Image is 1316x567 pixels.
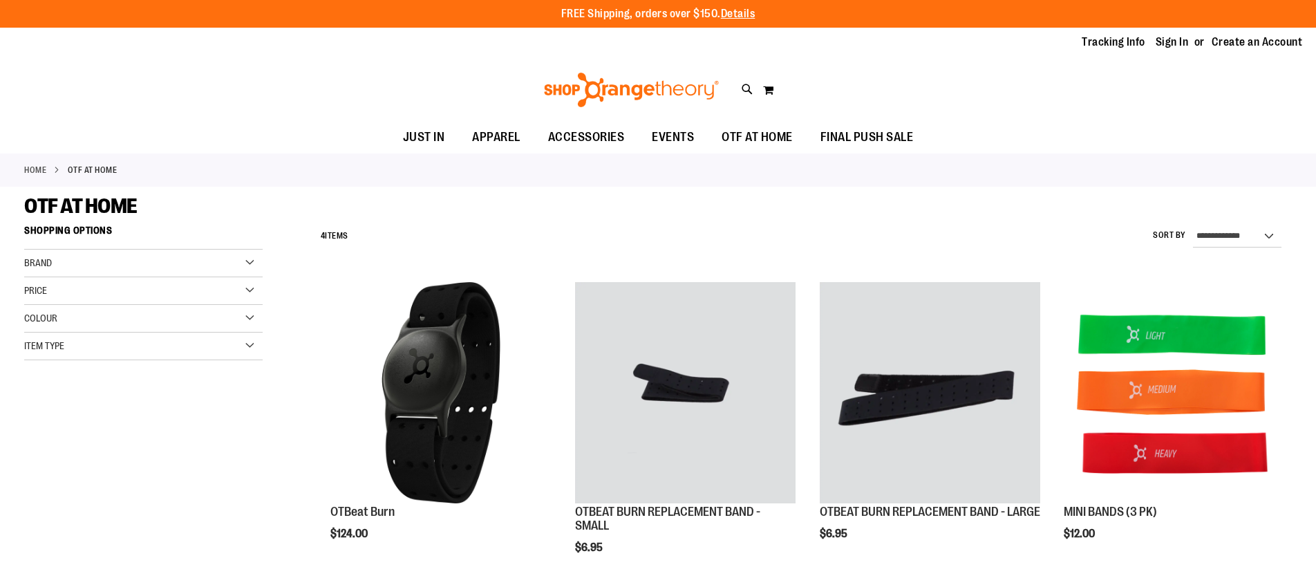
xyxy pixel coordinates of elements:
[548,122,625,153] span: ACCESSORIES
[534,122,639,154] a: ACCESSORIES
[24,340,64,351] span: Item Type
[807,122,928,154] a: FINAL PUSH SALE
[561,6,755,22] p: FREE Shipping, orders over $150.
[638,122,708,154] a: EVENTS
[708,122,807,153] a: OTF AT HOME
[820,528,849,540] span: $6.95
[24,257,52,268] span: Brand
[68,164,117,176] strong: OTF AT HOME
[575,505,760,532] a: OTBEAT BURN REPLACEMENT BAND - SMALL
[24,313,57,324] span: colour
[722,122,793,153] span: OTF AT HOME
[321,225,348,247] h2: Items
[1082,35,1145,50] a: Tracking Info
[575,282,796,503] img: OTBEAT BURN REPLACEMENT BAND - SMALL
[721,8,755,20] a: Details
[542,73,721,107] img: Shop Orangetheory
[1064,528,1097,540] span: $12.00
[330,282,552,505] a: Main view of OTBeat Burn 6.0-C
[1212,35,1303,50] a: Create an Account
[1064,282,1285,505] a: MINI BANDS (3 PK)
[652,122,694,153] span: EVENTS
[24,219,263,250] strong: Shopping Options
[820,505,1040,519] a: OTBEAT BURN REPLACEMENT BAND - LARGE
[24,194,138,218] span: OTF AT HOME
[330,282,552,503] img: Main view of OTBeat Burn 6.0-C
[24,285,47,296] span: Price
[472,122,520,153] span: APPAREL
[820,122,914,153] span: FINAL PUSH SALE
[1064,505,1157,519] a: MINI BANDS (3 PK)
[24,164,46,176] a: Home
[321,231,326,241] span: 4
[1153,230,1186,241] label: Sort By
[403,122,445,153] span: JUST IN
[820,282,1041,503] img: OTBEAT BURN REPLACEMENT BAND - LARGE
[458,122,534,154] a: APPAREL
[820,282,1041,505] a: OTBEAT BURN REPLACEMENT BAND - LARGE
[575,282,796,505] a: OTBEAT BURN REPLACEMENT BAND - SMALL
[575,541,605,554] span: $6.95
[1064,282,1285,503] img: MINI BANDS (3 PK)
[1156,35,1189,50] a: Sign In
[389,122,459,154] a: JUST IN
[330,528,370,540] span: $124.00
[330,505,395,519] a: OTBeat Burn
